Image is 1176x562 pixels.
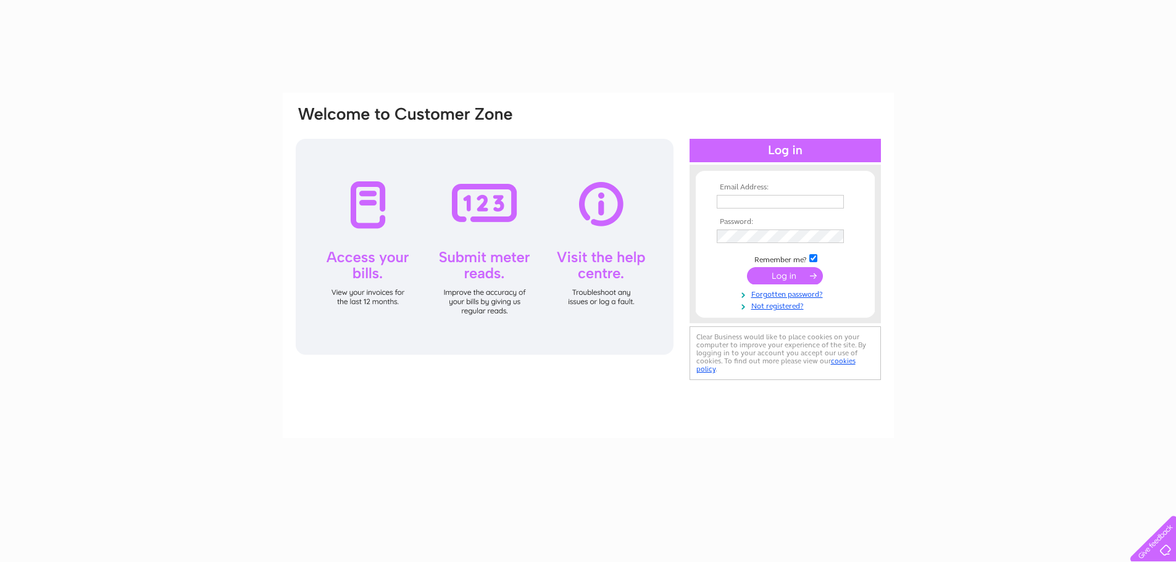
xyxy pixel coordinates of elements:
a: cookies policy [696,357,856,373]
th: Password: [714,218,857,226]
a: Not registered? [717,299,857,311]
a: Forgotten password? [717,287,857,299]
input: Submit [747,267,823,284]
td: Remember me? [714,252,857,265]
th: Email Address: [714,183,857,192]
div: Clear Business would like to place cookies on your computer to improve your experience of the sit... [690,326,881,380]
